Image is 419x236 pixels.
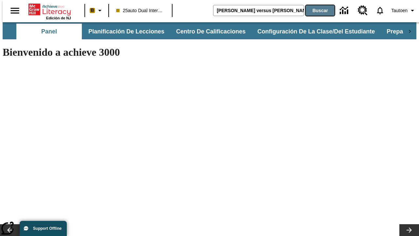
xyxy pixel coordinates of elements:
button: Support Offline [20,221,67,236]
a: Centro de recursos, Se abrirá en una pestaña nueva. [354,2,372,19]
div: Portada [28,2,71,20]
button: Panel [16,24,82,39]
button: Carrusel de lecciones, seguir [399,224,419,236]
button: Centro de calificaciones [171,24,251,39]
div: Subbarra de navegación [3,22,416,39]
button: Abrir el menú lateral [5,1,25,20]
a: Notificaciones [372,2,389,19]
span: B [91,6,94,14]
button: Boost El color de la clase es melocotón. Cambiar el color de la clase. [87,5,106,16]
input: Buscar campo [213,5,304,16]
span: Tautoen [391,7,408,14]
button: Buscar [306,5,335,16]
span: 25auto Dual International [116,7,165,14]
div: Pestañas siguientes [403,24,416,39]
h1: Bienvenido a achieve 3000 [3,46,285,58]
a: Centro de información [336,2,354,20]
span: Support Offline [33,226,62,231]
button: Planificación de lecciones [83,24,170,39]
div: Subbarra de navegación [16,24,403,39]
span: Edición de NJ [46,16,71,20]
a: Portada [28,3,71,16]
button: Perfil/Configuración [389,5,419,16]
body: Máximo 600 caracteres [3,5,96,11]
button: Configuración de la clase/del estudiante [252,24,380,39]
